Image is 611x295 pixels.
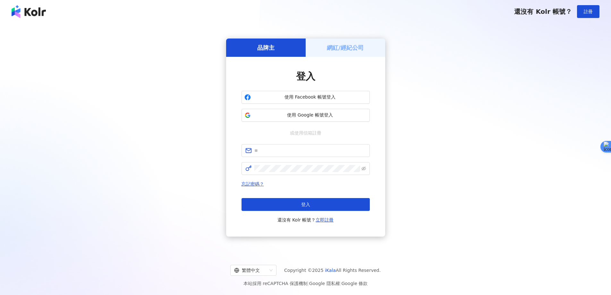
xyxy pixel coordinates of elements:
[234,265,267,275] div: 繁體中文
[253,94,367,100] span: 使用 Facebook 帳號登入
[514,8,572,15] span: 還沒有 Kolr 帳號？
[242,198,370,211] button: 登入
[296,71,315,82] span: 登入
[284,266,381,274] span: Copyright © 2025 All Rights Reserved.
[285,129,326,136] span: 或使用信箱註冊
[316,217,334,222] a: 立即註冊
[253,112,367,118] span: 使用 Google 帳號登入
[242,181,264,187] a: 忘記密碼？
[242,109,370,122] button: 使用 Google 帳號登入
[340,281,342,286] span: |
[301,202,310,207] span: 登入
[584,9,593,14] span: 註冊
[242,91,370,104] button: 使用 Facebook 帳號登入
[309,281,340,286] a: Google 隱私權
[277,216,334,224] span: 還沒有 Kolr 帳號？
[325,268,336,273] a: iKala
[243,280,368,287] span: 本站採用 reCAPTCHA 保護機制
[327,44,364,52] h5: 網紅/經紀公司
[12,5,46,18] img: logo
[257,44,275,52] h5: 品牌主
[308,281,309,286] span: |
[361,166,366,171] span: eye-invisible
[341,281,368,286] a: Google 條款
[577,5,599,18] button: 註冊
